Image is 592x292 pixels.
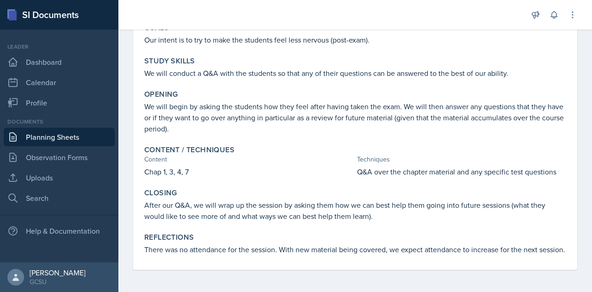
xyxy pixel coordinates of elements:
[144,34,566,45] p: Our intent is to try to make the students feel less nervous (post-exam).
[144,166,353,177] p: Chap 1, 3, 4, 7
[4,189,115,207] a: Search
[4,118,115,126] div: Documents
[144,90,178,99] label: Opening
[144,68,566,79] p: We will conduct a Q&A with the students so that any of their questions can be answered to the bes...
[4,73,115,92] a: Calendar
[144,23,169,32] label: Goals
[144,101,566,134] p: We will begin by asking the students how they feel after having taken the exam. We will then answ...
[4,128,115,146] a: Planning Sheets
[4,43,115,51] div: Leader
[144,155,353,164] div: Content
[357,166,566,177] p: Q&A over the chapter material and any specific test questions
[144,145,234,155] label: Content / Techniques
[144,199,566,222] p: After our Q&A, we will wrap up the session by asking them how we can best help them going into fu...
[4,148,115,167] a: Observation Forms
[4,222,115,240] div: Help & Documentation
[30,277,86,286] div: GCSU
[144,244,566,255] p: There was no attendance for the session. With new material being covered, we expect attendance to...
[357,155,566,164] div: Techniques
[144,56,195,66] label: Study Skills
[144,188,177,198] label: Closing
[144,233,194,242] label: Reflections
[30,268,86,277] div: [PERSON_NAME]
[4,53,115,71] a: Dashboard
[4,93,115,112] a: Profile
[4,168,115,187] a: Uploads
